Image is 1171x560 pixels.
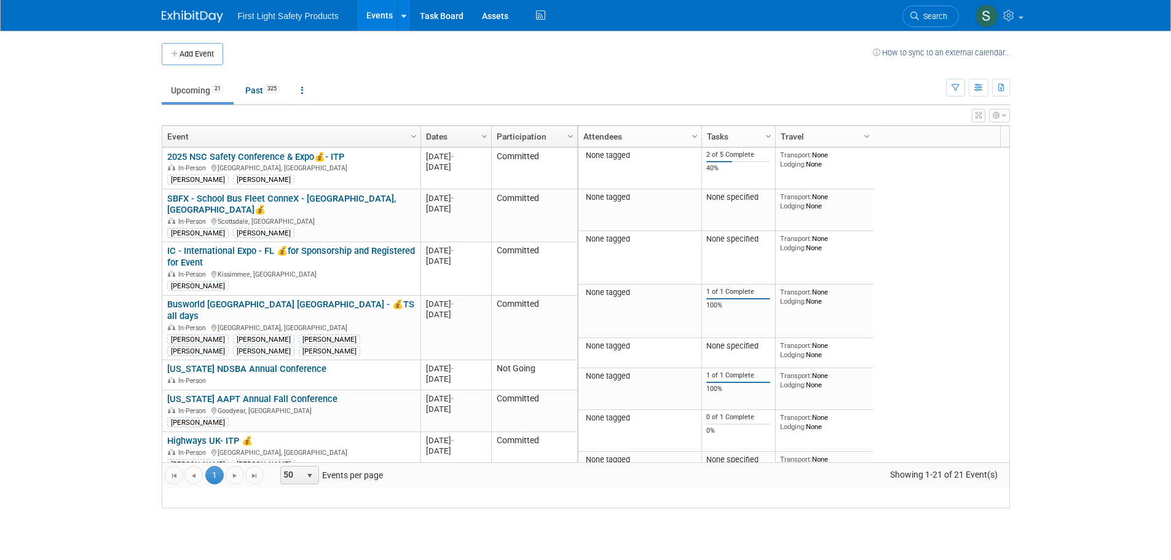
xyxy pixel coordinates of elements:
div: None None [780,234,869,252]
div: [PERSON_NAME] [167,417,229,427]
span: In-Person [178,449,210,457]
a: SBFX - School Bus Fleet ConneX - [GEOGRAPHIC_DATA], [GEOGRAPHIC_DATA]💰 [167,193,396,216]
div: None None [780,288,869,306]
span: - [451,394,454,403]
img: In-Person Event [168,449,175,455]
span: - [451,299,454,309]
span: Transport: [780,288,812,296]
span: In-Person [178,270,210,278]
div: [GEOGRAPHIC_DATA], [GEOGRAPHIC_DATA] [167,322,415,333]
div: Goodyear, [GEOGRAPHIC_DATA] [167,405,415,416]
div: None tagged [583,455,696,465]
div: Kissimmee, [GEOGRAPHIC_DATA] [167,269,415,279]
a: Column Settings [407,126,420,144]
div: [PERSON_NAME] [167,334,229,344]
a: Go to the last page [245,466,264,484]
div: 40% [706,164,770,173]
span: Transport: [780,413,812,422]
div: 2 of 5 Complete [706,151,770,159]
span: 325 [264,84,280,93]
div: [DATE] [426,193,486,203]
div: [GEOGRAPHIC_DATA], [GEOGRAPHIC_DATA] [167,447,415,457]
div: None tagged [583,288,696,298]
a: Attendees [583,126,693,147]
div: None None [780,192,869,210]
span: - [451,152,454,161]
div: [DATE] [426,393,486,404]
a: Column Settings [478,126,491,144]
img: ExhibitDay [162,10,223,23]
td: Committed [491,296,577,360]
div: [PERSON_NAME] [167,346,229,356]
div: [DATE] [426,404,486,414]
a: IC - International Expo - FL 💰for Sponsorship and Registered for Event [167,245,415,268]
a: Tasks [707,126,767,147]
span: select [305,471,315,481]
div: [DATE] [426,203,486,214]
span: Column Settings [690,132,700,141]
span: Go to the last page [250,471,259,481]
div: [DATE] [426,256,486,266]
span: Lodging: [780,160,806,168]
td: Committed [491,189,577,242]
a: Travel [781,126,865,147]
span: Transport: [780,234,812,243]
a: Dates [426,126,483,147]
span: Go to the next page [230,471,240,481]
div: None tagged [583,151,696,160]
span: In-Person [178,324,210,332]
div: None None [780,455,869,473]
span: Column Settings [763,132,773,141]
span: - [451,364,454,373]
td: Committed [491,242,577,296]
img: In-Person Event [168,407,175,413]
img: In-Person Event [168,218,175,224]
div: [PERSON_NAME] [233,175,294,184]
a: Column Settings [762,126,775,144]
div: None tagged [583,234,696,244]
a: [US_STATE] NDSBA Annual Conference [167,363,326,374]
span: First Light Safety Products [238,11,339,21]
div: [DATE] [426,435,486,446]
div: [PERSON_NAME] [233,334,294,344]
span: Transport: [780,192,812,201]
span: Column Settings [409,132,419,141]
a: Column Settings [564,126,577,144]
div: None None [780,371,869,389]
img: In-Person Event [168,377,175,383]
div: None tagged [583,371,696,381]
span: Column Settings [862,132,872,141]
span: Transport: [780,455,812,463]
span: Lodging: [780,202,806,210]
span: 1 [205,466,224,484]
div: None tagged [583,413,696,423]
a: Event [167,126,412,147]
div: [DATE] [426,162,486,172]
div: [PERSON_NAME] [167,459,229,469]
div: None None [780,341,869,359]
span: - [451,436,454,445]
div: [GEOGRAPHIC_DATA], [GEOGRAPHIC_DATA] [167,162,415,173]
a: Search [902,6,959,27]
div: 0 of 1 Complete [706,413,770,422]
span: Events per page [264,466,395,484]
button: Add Event [162,43,223,65]
span: Transport: [780,371,812,380]
div: [DATE] [426,446,486,456]
span: - [451,246,454,255]
span: In-Person [178,164,210,172]
span: Go to the first page [169,471,179,481]
span: Column Settings [566,132,575,141]
td: Committed [491,148,577,189]
span: 50 [281,467,302,484]
span: Lodging: [780,297,806,306]
span: Search [919,12,947,21]
div: None None [780,413,869,431]
a: Go to the next page [226,466,244,484]
div: [PERSON_NAME] [167,175,229,184]
div: 100% [706,301,770,310]
span: Lodging: [780,381,806,389]
div: [PERSON_NAME] [167,281,229,291]
span: Transport: [780,341,812,350]
div: [PERSON_NAME] [299,334,360,344]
